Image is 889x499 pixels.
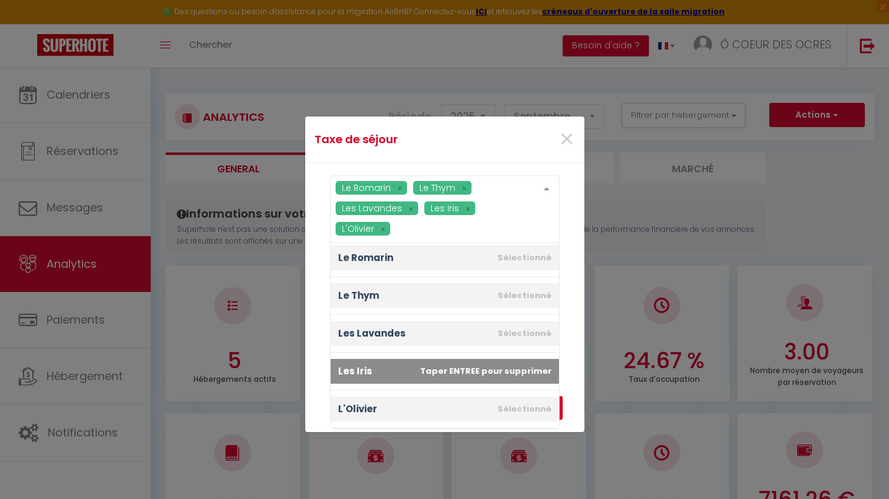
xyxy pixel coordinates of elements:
[338,327,406,340] span: Les Lavandes
[338,289,379,302] span: Le Thym
[342,202,402,214] span: Les Lavandes
[338,364,372,378] span: Les Iris
[338,402,377,415] span: L'Olivier
[338,251,393,264] span: Le Romarin
[342,182,391,194] span: Le Romarin
[342,223,374,235] span: L'Olivier
[559,126,574,153] button: Close
[419,182,455,194] span: Le Thym
[315,131,483,148] h4: Taxe de séjour
[431,202,459,214] span: Les Iris
[559,121,574,158] span: ×
[10,5,47,42] button: Ouvrir le widget de chat LiveChat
